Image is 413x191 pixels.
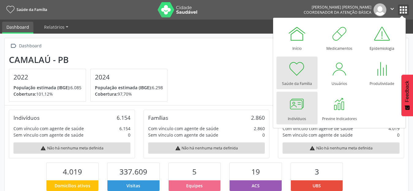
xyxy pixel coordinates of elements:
[2,22,33,34] a: Dashboard
[13,132,84,138] div: Sem vínculo com agente de saúde
[13,73,81,81] h4: 2022
[40,22,73,32] a: Relatórios
[251,114,265,121] div: 2.860
[386,3,398,16] button: 
[9,55,172,65] div: Camalaú - PB
[389,6,396,12] i: 
[319,57,360,89] a: Usuários
[397,132,400,138] div: 0
[117,114,130,121] div: 6.154
[313,182,321,189] span: UBS
[276,57,317,89] a: Saúde da Família
[283,142,400,154] div: Não há nenhuma meta definida
[186,182,203,189] span: Equipes
[362,57,403,89] a: Produtividade
[13,91,36,97] span: Cobertura:
[95,85,152,90] span: População estimada (IBGE):
[54,182,90,189] span: Domicílios ativos
[95,91,163,97] p: 97,70%
[276,92,317,124] a: Indivíduos
[389,125,400,132] div: 4.019
[148,125,219,132] div: Com vínculo com agente de saúde
[262,132,265,138] div: 0
[401,75,413,116] button: Feedback - Mostrar pesquisa
[362,21,403,54] a: Epidemiologia
[119,167,147,177] span: 337.609
[13,125,84,132] div: Com vínculo com agente de saúde
[13,114,39,121] div: Indivíduos
[17,7,47,12] span: Saúde da Família
[9,42,43,50] a:  Dashboard
[95,84,163,91] p: 6.298
[254,125,265,132] div: 2.860
[148,132,218,138] div: Sem vínculo com agente de saúde
[148,114,168,121] div: Famílias
[148,142,265,154] div: Não há nenhuma meta definida
[128,132,130,138] div: 0
[304,5,371,10] div: [PERSON_NAME] [PERSON_NAME]
[310,145,315,151] i: warning
[319,21,360,54] a: Medicamentos
[13,84,81,91] p: 6.085
[315,167,319,177] span: 3
[304,10,371,15] span: Coordenador da Atenção Básica
[13,85,70,90] span: População estimada (IBGE):
[44,24,65,30] span: Relatórios
[95,73,163,81] h4: 2024
[283,125,353,132] div: Com vínculo com agente de saúde
[13,142,130,154] div: Não há nenhuma meta definida
[319,92,360,124] a: Previne Indicadores
[175,145,181,151] i: warning
[404,81,410,102] span: Feedback
[126,182,140,189] span: Visitas
[95,91,118,97] span: Cobertura:
[398,5,409,15] button: apps
[119,125,130,132] div: 6.154
[252,182,260,189] span: ACS
[283,132,353,138] div: Sem vínculo com agente de saúde
[40,145,46,151] i: warning
[251,167,260,177] span: 19
[9,42,18,50] i: 
[374,3,386,16] img: img
[63,167,82,177] span: 4.019
[13,91,81,97] p: 101,12%
[4,5,47,15] a: Saúde da Família
[276,21,317,54] a: Início
[18,42,43,50] div: Dashboard
[192,167,197,177] span: 5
